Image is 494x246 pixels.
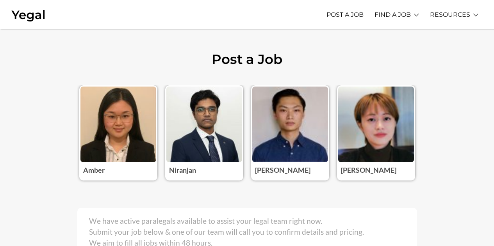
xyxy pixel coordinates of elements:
[341,160,411,176] h3: [PERSON_NAME]
[255,160,325,176] h3: [PERSON_NAME]
[77,53,417,66] h1: Post a Job
[79,85,157,163] img: Photo
[169,160,239,176] h3: Niranjan
[83,160,153,176] h3: Amber
[89,227,405,237] p: Submit your job below & one of our team will call you to confirm details and pricing.
[165,85,243,163] img: Photo
[430,4,470,25] a: RESOURCES
[326,4,364,25] a: POST A JOB
[337,85,415,163] img: Photo
[89,216,405,227] p: We have active paralegals available to assist your legal team right now.
[375,4,411,25] a: FIND A JOB
[251,85,329,163] img: Photo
